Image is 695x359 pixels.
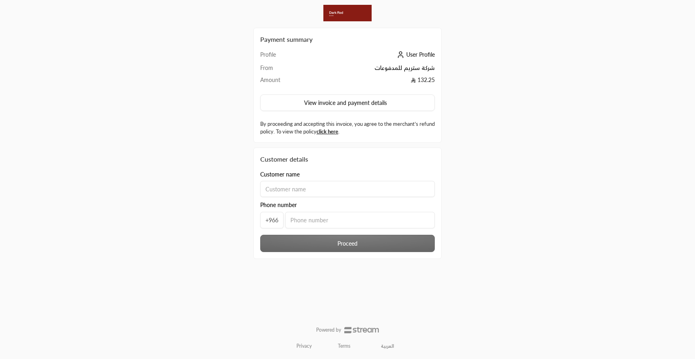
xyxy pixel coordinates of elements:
[260,64,304,76] td: From
[296,343,312,349] a: Privacy
[260,181,435,197] input: Customer name
[260,94,435,111] button: View invoice and payment details
[260,201,297,209] span: Phone number
[260,170,300,178] span: Customer name
[260,51,304,64] td: Profile
[316,327,341,333] p: Powered by
[285,212,435,228] input: Phone number
[260,120,435,136] label: By proceeding and accepting this invoice, you agree to the merchant’s refund policy. To view the ...
[260,212,284,228] span: +966
[260,35,435,44] h2: Payment summary
[260,76,304,88] td: Amount
[323,5,372,21] img: Company Logo
[304,76,435,88] td: 132.25
[376,340,399,353] a: العربية
[317,128,338,135] a: click here
[260,154,435,164] div: Customer details
[304,64,435,76] td: شركة ستريم للمدفوعات
[395,51,435,58] a: User Profile
[338,343,350,349] a: Terms
[406,51,435,58] span: User Profile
